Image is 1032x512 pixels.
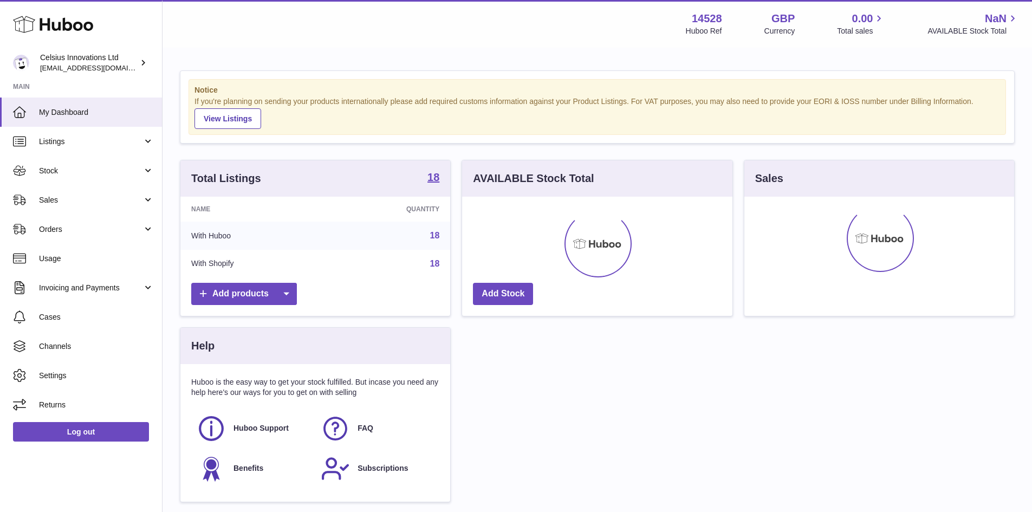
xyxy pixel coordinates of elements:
[686,26,722,36] div: Huboo Ref
[40,53,138,73] div: Celsius Innovations Ltd
[473,283,533,305] a: Add Stock
[837,11,885,36] a: 0.00 Total sales
[194,96,1000,129] div: If you're planning on sending your products internationally please add required customs informati...
[233,463,263,474] span: Benefits
[197,454,310,483] a: Benefits
[39,341,154,352] span: Channels
[326,197,451,222] th: Quantity
[39,166,142,176] span: Stock
[321,414,434,443] a: FAQ
[180,250,326,278] td: With Shopify
[180,197,326,222] th: Name
[39,371,154,381] span: Settings
[927,26,1019,36] span: AVAILABLE Stock Total
[194,85,1000,95] strong: Notice
[927,11,1019,36] a: NaN AVAILABLE Stock Total
[985,11,1007,26] span: NaN
[764,26,795,36] div: Currency
[39,400,154,410] span: Returns
[473,171,594,186] h3: AVAILABLE Stock Total
[40,63,159,72] span: [EMAIL_ADDRESS][DOMAIN_NAME]
[233,423,289,433] span: Huboo Support
[430,259,440,268] a: 18
[39,224,142,235] span: Orders
[358,463,408,474] span: Subscriptions
[39,254,154,264] span: Usage
[39,283,142,293] span: Invoicing and Payments
[358,423,373,433] span: FAQ
[771,11,795,26] strong: GBP
[191,171,261,186] h3: Total Listings
[13,55,29,71] img: aonghus@mycelsius.co.uk
[194,108,261,129] a: View Listings
[39,312,154,322] span: Cases
[692,11,722,26] strong: 14528
[39,195,142,205] span: Sales
[427,172,439,185] a: 18
[197,414,310,443] a: Huboo Support
[191,377,439,398] p: Huboo is the easy way to get your stock fulfilled. But incase you need any help here's our ways f...
[191,339,215,353] h3: Help
[755,171,783,186] h3: Sales
[39,107,154,118] span: My Dashboard
[430,231,440,240] a: 18
[13,422,149,442] a: Log out
[180,222,326,250] td: With Huboo
[39,137,142,147] span: Listings
[191,283,297,305] a: Add products
[837,26,885,36] span: Total sales
[321,454,434,483] a: Subscriptions
[852,11,873,26] span: 0.00
[427,172,439,183] strong: 18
